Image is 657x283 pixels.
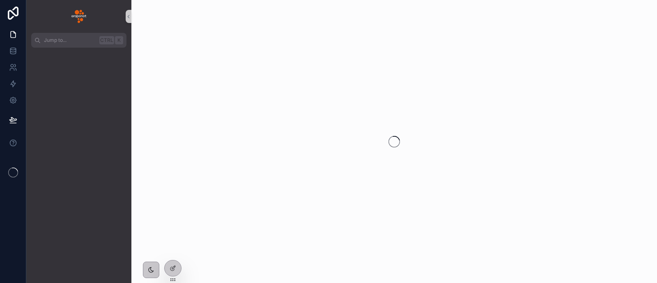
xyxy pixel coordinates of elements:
[26,48,131,62] div: scrollable content
[31,33,126,48] button: Jump to...CtrlK
[116,37,122,44] span: K
[71,10,86,23] img: App logo
[44,37,96,44] span: Jump to...
[99,36,114,44] span: Ctrl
